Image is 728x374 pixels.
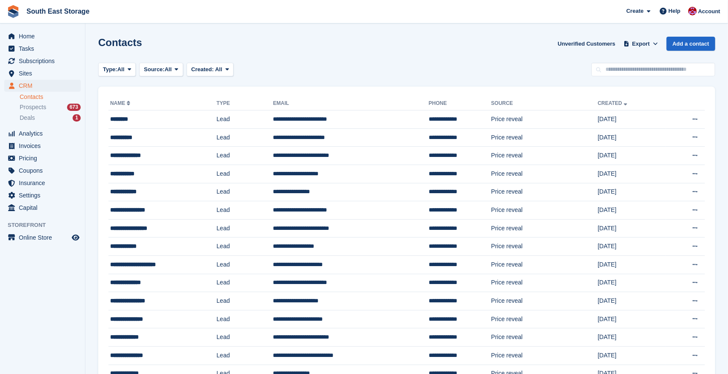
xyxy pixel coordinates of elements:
[491,183,598,201] td: Price reveal
[598,346,666,365] td: [DATE]
[19,55,70,67] span: Subscriptions
[598,183,666,201] td: [DATE]
[4,152,81,164] a: menu
[622,37,660,51] button: Export
[20,103,81,112] a: Prospects 673
[216,238,273,256] td: Lead
[4,67,81,79] a: menu
[4,189,81,201] a: menu
[216,201,273,220] td: Lead
[19,30,70,42] span: Home
[598,219,666,238] td: [DATE]
[216,128,273,147] td: Lead
[215,66,222,72] span: All
[626,7,643,15] span: Create
[20,113,81,122] a: Deals 1
[19,43,70,55] span: Tasks
[598,128,666,147] td: [DATE]
[216,183,273,201] td: Lead
[216,147,273,165] td: Lead
[4,43,81,55] a: menu
[19,67,70,79] span: Sites
[216,255,273,274] td: Lead
[491,255,598,274] td: Price reveal
[191,66,214,72] span: Created:
[144,65,164,74] span: Source:
[598,328,666,347] td: [DATE]
[20,114,35,122] span: Deals
[4,177,81,189] a: menu
[23,4,93,18] a: South East Storage
[19,177,70,189] span: Insurance
[598,165,666,183] td: [DATE]
[491,110,598,129] td: Price reveal
[491,201,598,220] td: Price reveal
[491,328,598,347] td: Price reveal
[598,147,666,165] td: [DATE]
[19,189,70,201] span: Settings
[117,65,125,74] span: All
[491,310,598,328] td: Price reveal
[688,7,697,15] img: Roger Norris
[103,65,117,74] span: Type:
[98,37,142,48] h1: Contacts
[19,202,70,214] span: Capital
[19,165,70,177] span: Coupons
[98,63,136,77] button: Type: All
[598,110,666,129] td: [DATE]
[73,114,81,122] div: 1
[491,219,598,238] td: Price reveal
[19,128,70,139] span: Analytics
[491,165,598,183] td: Price reveal
[598,201,666,220] td: [DATE]
[429,97,491,110] th: Phone
[491,346,598,365] td: Price reveal
[491,147,598,165] td: Price reveal
[273,97,429,110] th: Email
[139,63,183,77] button: Source: All
[632,40,650,48] span: Export
[669,7,681,15] span: Help
[598,255,666,274] td: [DATE]
[216,310,273,328] td: Lead
[667,37,715,51] a: Add a contact
[4,80,81,92] a: menu
[216,219,273,238] td: Lead
[20,103,46,111] span: Prospects
[216,110,273,129] td: Lead
[598,238,666,256] td: [DATE]
[4,165,81,177] a: menu
[4,232,81,244] a: menu
[491,238,598,256] td: Price reveal
[598,100,629,106] a: Created
[216,165,273,183] td: Lead
[491,128,598,147] td: Price reveal
[4,202,81,214] a: menu
[7,5,20,18] img: stora-icon-8386f47178a22dfd0bd8f6a31ec36ba5ce8667c1dd55bd0f319d3a0aa187defe.svg
[491,292,598,310] td: Price reveal
[20,93,81,101] a: Contacts
[19,80,70,92] span: CRM
[598,274,666,292] td: [DATE]
[698,7,720,16] span: Account
[216,346,273,365] td: Lead
[216,97,273,110] th: Type
[4,55,81,67] a: menu
[19,140,70,152] span: Invoices
[8,221,85,229] span: Storefront
[4,30,81,42] a: menu
[4,128,81,139] a: menu
[19,232,70,244] span: Online Store
[491,97,598,110] th: Source
[216,274,273,292] td: Lead
[216,292,273,310] td: Lead
[110,100,132,106] a: Name
[165,65,172,74] span: All
[70,232,81,243] a: Preview store
[19,152,70,164] span: Pricing
[216,328,273,347] td: Lead
[554,37,619,51] a: Unverified Customers
[491,274,598,292] td: Price reveal
[598,310,666,328] td: [DATE]
[4,140,81,152] a: menu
